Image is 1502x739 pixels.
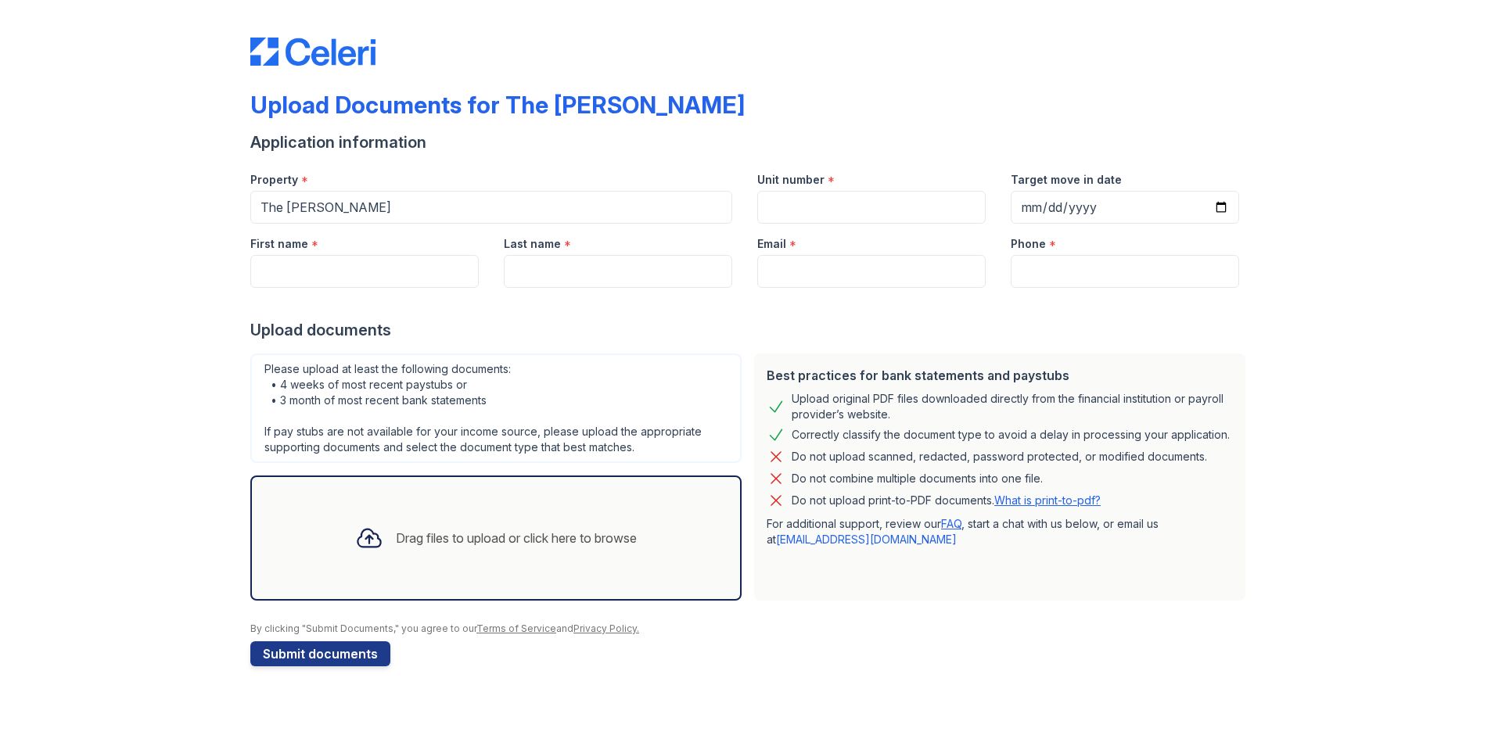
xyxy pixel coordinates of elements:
div: Do not upload scanned, redacted, password protected, or modified documents. [792,447,1207,466]
label: Property [250,172,298,188]
div: Upload Documents for The [PERSON_NAME] [250,91,745,119]
div: Best practices for bank statements and paystubs [767,366,1233,385]
div: Correctly classify the document type to avoid a delay in processing your application. [792,425,1230,444]
button: Submit documents [250,641,390,666]
label: Target move in date [1011,172,1122,188]
label: Phone [1011,236,1046,252]
a: Privacy Policy. [573,622,639,634]
a: What is print-to-pdf? [994,493,1101,507]
p: For additional support, review our , start a chat with us below, or email us at [767,516,1233,547]
div: Application information [250,131,1252,153]
a: FAQ [941,517,961,530]
label: Last name [504,236,561,252]
div: Please upload at least the following documents: • 4 weeks of most recent paystubs or • 3 month of... [250,353,742,463]
a: Terms of Service [476,622,556,634]
img: CE_Logo_Blue-a8612792a0a2168367f1c8372b55b34899dd931a85d93a1a3d3e32e68fde9ad4.png [250,38,375,66]
a: [EMAIL_ADDRESS][DOMAIN_NAME] [776,533,957,546]
label: First name [250,236,308,252]
div: Upload documents [250,319,1252,341]
div: By clicking "Submit Documents," you agree to our and [250,622,1252,635]
div: Do not combine multiple documents into one file. [792,469,1043,488]
div: Drag files to upload or click here to browse [396,529,637,547]
label: Unit number [757,172,825,188]
p: Do not upload print-to-PDF documents. [792,493,1101,508]
label: Email [757,236,786,252]
div: Upload original PDF files downloaded directly from the financial institution or payroll provider’... [792,391,1233,422]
